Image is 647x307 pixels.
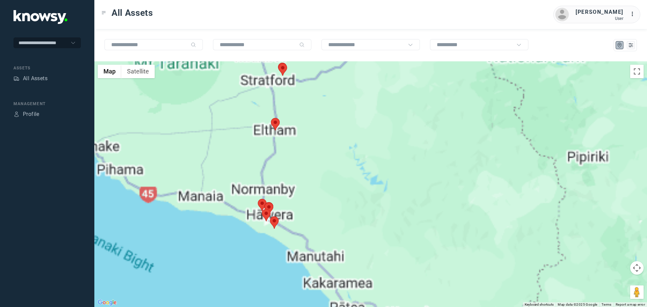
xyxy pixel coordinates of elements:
[121,65,155,78] button: Show satellite imagery
[616,303,645,306] a: Report a map error
[555,8,569,21] img: avatar.png
[299,42,305,48] div: Search
[98,65,121,78] button: Show street map
[112,7,153,19] span: All Assets
[13,101,81,107] div: Management
[630,10,638,19] div: :
[96,298,118,307] img: Google
[23,74,48,83] div: All Assets
[630,10,638,18] div: :
[13,74,48,83] a: AssetsAll Assets
[525,302,554,307] button: Keyboard shortcuts
[101,10,106,15] div: Toggle Menu
[576,16,623,21] div: User
[617,42,623,48] div: Map
[630,261,644,275] button: Map camera controls
[23,110,39,118] div: Profile
[13,111,20,117] div: Profile
[13,65,81,71] div: Assets
[602,303,612,306] a: Terms
[628,42,634,48] div: List
[13,110,39,118] a: ProfileProfile
[558,303,597,306] span: Map data ©2025 Google
[13,75,20,82] div: Assets
[630,65,644,78] button: Toggle fullscreen view
[13,10,67,24] img: Application Logo
[630,11,637,17] tspan: ...
[96,298,118,307] a: Open this area in Google Maps (opens a new window)
[576,8,623,16] div: [PERSON_NAME]
[191,42,196,48] div: Search
[630,285,644,299] button: Drag Pegman onto the map to open Street View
